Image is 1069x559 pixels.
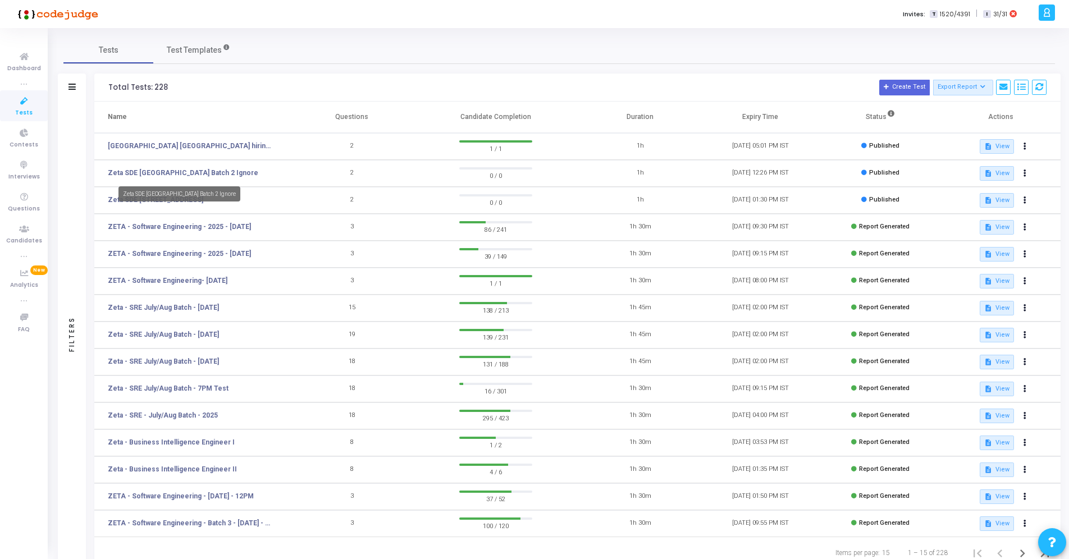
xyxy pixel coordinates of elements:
td: [DATE] 03:53 PM IST [700,429,820,456]
td: 1h [580,160,700,187]
td: 3 [292,241,412,268]
button: View [980,516,1014,531]
span: Tests [15,108,33,118]
td: 1h 30m [580,429,700,456]
mat-icon: description [984,143,992,150]
td: 2 [292,187,412,214]
td: 1h [580,187,700,214]
span: Report Generated [859,331,910,338]
a: Zeta - SRE - July/Aug Batch - 2025 [108,410,218,420]
span: Report Generated [859,519,910,526]
mat-icon: description [984,358,992,366]
mat-icon: description [984,493,992,501]
td: [DATE] 01:30 PM IST [700,187,820,214]
td: 3 [292,268,412,295]
button: View [980,355,1014,369]
th: Status [820,102,940,133]
td: 1h [580,133,700,160]
div: Items per page: [835,548,880,558]
span: Report Generated [859,223,910,230]
span: 31/31 [993,10,1007,19]
td: [DATE] 02:00 PM IST [700,349,820,375]
span: 86 / 241 [459,223,532,235]
button: Create Test [879,80,930,95]
td: 3 [292,214,412,241]
span: I [983,10,990,19]
button: View [980,409,1014,423]
span: 100 / 120 [459,520,532,531]
span: 1 / 2 [459,439,532,450]
button: View [980,247,1014,262]
mat-icon: description [984,439,992,447]
a: Zeta SDE [STREET_ADDRESS] [108,195,203,205]
th: Actions [940,102,1061,133]
span: Report Generated [859,358,910,365]
button: View [980,489,1014,504]
span: Test Templates [167,44,222,56]
div: Zeta SDE [GEOGRAPHIC_DATA] Batch 2 Ignore [118,186,240,201]
td: [DATE] 01:35 PM IST [700,456,820,483]
td: 1h 45m [580,322,700,349]
button: View [980,301,1014,315]
th: Candidate Completion [412,102,580,133]
span: Interviews [8,172,40,182]
button: View [980,166,1014,181]
td: 1h 30m [580,241,700,268]
span: Report Generated [859,438,910,446]
a: ZETA - Software Engineering - [DATE] - 12PM [108,491,254,501]
th: Name [94,102,292,133]
span: Analytics [10,281,38,290]
mat-icon: description [984,385,992,393]
div: 15 [882,548,890,558]
a: Zeta SDE [GEOGRAPHIC_DATA] Batch 2 Ignore [108,168,258,178]
span: Published [869,142,899,149]
a: Zeta - SRE July/Aug Batch - [DATE] [108,329,219,340]
button: View [980,462,1014,477]
a: Zeta - Business Intelligence Engineer II [108,464,237,474]
td: 1h 30m [580,375,700,402]
a: Zeta - Business Intelligence Engineer I [108,437,235,447]
th: Questions [292,102,412,133]
img: logo [14,3,98,25]
button: View [980,220,1014,235]
div: Total Tests: 228 [108,83,168,92]
td: [DATE] 09:15 PM IST [700,375,820,402]
a: ZETA - Software Engineering - 2025 - [DATE] [108,222,251,232]
label: Invites: [903,10,925,19]
td: 1h 30m [580,214,700,241]
span: 295 / 423 [459,412,532,423]
span: Report Generated [859,492,910,500]
span: Dashboard [7,64,41,74]
td: 1h 30m [580,510,700,537]
td: [DATE] 02:00 PM IST [700,322,820,349]
a: Zeta - SRE July/Aug Batch - [DATE] [108,356,219,366]
span: Published [869,196,899,203]
td: 2 [292,133,412,160]
span: 1520/4391 [940,10,970,19]
td: 1h 30m [580,268,700,295]
mat-icon: description [984,412,992,420]
mat-icon: description [984,250,992,258]
span: Published [869,169,899,176]
td: [DATE] 12:26 PM IST [700,160,820,187]
mat-icon: description [984,169,992,177]
div: Filters [67,272,77,396]
td: 1h 30m [580,402,700,429]
mat-icon: description [984,277,992,285]
span: Candidates [6,236,42,246]
span: 4 / 6 [459,466,532,477]
a: ZETA - Software Engineering - Batch 3 - [DATE] - 8PM [108,518,272,528]
span: Report Generated [859,304,910,311]
td: [DATE] 04:00 PM IST [700,402,820,429]
div: 1 – 15 of 228 [908,548,948,558]
td: 1h 30m [580,483,700,510]
th: Expiry Time [700,102,820,133]
span: FAQ [18,325,30,335]
td: [DATE] 09:30 PM IST [700,214,820,241]
td: [DATE] 09:55 PM IST [700,510,820,537]
td: [DATE] 05:01 PM IST [700,133,820,160]
a: Zeta - SRE July/Aug Batch - [DATE] [108,303,219,313]
a: Zeta - SRE July/Aug Batch - 7PM Test [108,383,229,393]
button: View [980,193,1014,208]
td: [DATE] 09:15 PM IST [700,241,820,268]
